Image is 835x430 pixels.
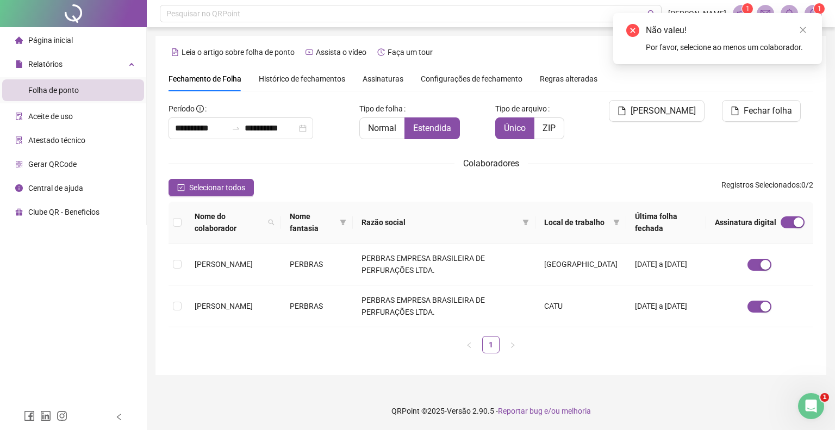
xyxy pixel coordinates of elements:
span: [PERSON_NAME] [195,302,253,310]
td: [GEOGRAPHIC_DATA] [535,244,626,285]
button: Selecionar todos [169,179,254,196]
td: PERBRAS EMPRESA BRASILEIRA DE PERFURAÇÕES LTDA. [353,244,535,285]
span: Assinatura digital [715,216,776,228]
span: 1 [818,5,821,13]
span: search [268,219,275,226]
span: Leia o artigo sobre folha de ponto [182,48,295,57]
span: facebook [24,410,35,421]
td: PERBRAS [281,244,353,285]
span: file [731,107,739,115]
span: close [799,26,807,34]
span: file [15,60,23,68]
a: 1 [483,336,499,353]
span: Período [169,104,195,113]
span: home [15,36,23,44]
span: qrcode [15,160,23,168]
li: Próxima página [504,336,521,353]
span: to [232,124,240,133]
span: notification [737,9,746,18]
span: history [377,48,385,56]
span: filter [520,214,531,230]
button: [PERSON_NAME] [609,100,705,122]
button: left [460,336,478,353]
span: filter [340,219,346,226]
span: Único [504,123,526,133]
span: swap-right [232,124,240,133]
span: Folha de ponto [28,86,79,95]
span: 1 [746,5,750,13]
span: right [509,342,516,348]
span: check-square [177,184,185,191]
span: Faça um tour [388,48,433,57]
span: Tipo de arquivo [495,103,547,115]
td: PERBRAS [281,285,353,327]
span: Central de ajuda [28,184,83,192]
span: bell [784,9,794,18]
div: Por favor, selecione ao menos um colaborador. [646,41,809,53]
span: Selecionar todos [189,182,245,194]
span: filter [611,214,622,230]
span: Fechamento de Folha [169,74,241,83]
td: CATU [535,285,626,327]
span: info-circle [15,184,23,192]
span: Gerar QRCode [28,160,77,169]
span: Aceite de uso [28,112,73,121]
footer: QRPoint © 2025 - 2.90.5 - [147,392,835,430]
td: [DATE] a [DATE] [626,244,706,285]
span: Colaboradores [463,158,519,169]
span: search [266,208,277,236]
span: Tipo de folha [359,103,403,115]
span: info-circle [196,105,204,113]
span: search [647,10,656,18]
span: mail [761,9,770,18]
span: gift [15,208,23,216]
span: Clube QR - Beneficios [28,208,99,216]
a: Close [797,24,809,36]
span: audit [15,113,23,120]
span: file-text [171,48,179,56]
span: instagram [57,410,67,421]
span: Estendida [413,123,451,133]
span: Razão social [362,216,518,228]
span: Fechar folha [744,104,792,117]
span: Histórico de fechamentos [259,74,345,83]
span: Registros Selecionados [721,180,800,189]
span: filter [338,208,348,236]
span: left [466,342,472,348]
span: left [115,413,123,421]
li: Página anterior [460,336,478,353]
button: Fechar folha [722,100,801,122]
span: Assinaturas [363,75,403,83]
iframe: Intercom live chat [798,393,824,419]
span: [PERSON_NAME] [195,260,253,269]
span: Reportar bug e/ou melhoria [498,407,591,415]
button: right [504,336,521,353]
span: Versão [447,407,471,415]
sup: Atualize o seu contato no menu Meus Dados [814,3,825,14]
span: [PERSON_NAME] [631,104,696,117]
li: 1 [482,336,500,353]
th: Última folha fechada [626,202,706,244]
span: solution [15,136,23,144]
span: linkedin [40,410,51,421]
span: Configurações de fechamento [421,75,522,83]
span: [PERSON_NAME] [668,8,726,20]
span: youtube [306,48,313,56]
span: Assista o vídeo [316,48,366,57]
span: file [618,107,626,115]
span: filter [613,219,620,226]
span: Nome do colaborador [195,210,264,234]
span: : 0 / 2 [721,179,813,196]
div: Não valeu! [646,24,809,37]
img: 77699 [805,5,821,22]
span: Nome fantasia [290,210,336,234]
span: Atestado técnico [28,136,85,145]
td: PERBRAS EMPRESA BRASILEIRA DE PERFURAÇÕES LTDA. [353,285,535,327]
span: Relatórios [28,60,63,68]
span: Página inicial [28,36,73,45]
sup: 1 [742,3,753,14]
span: filter [522,219,529,226]
span: 1 [820,393,829,402]
span: Local de trabalho [544,216,609,228]
span: Regras alteradas [540,75,597,83]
